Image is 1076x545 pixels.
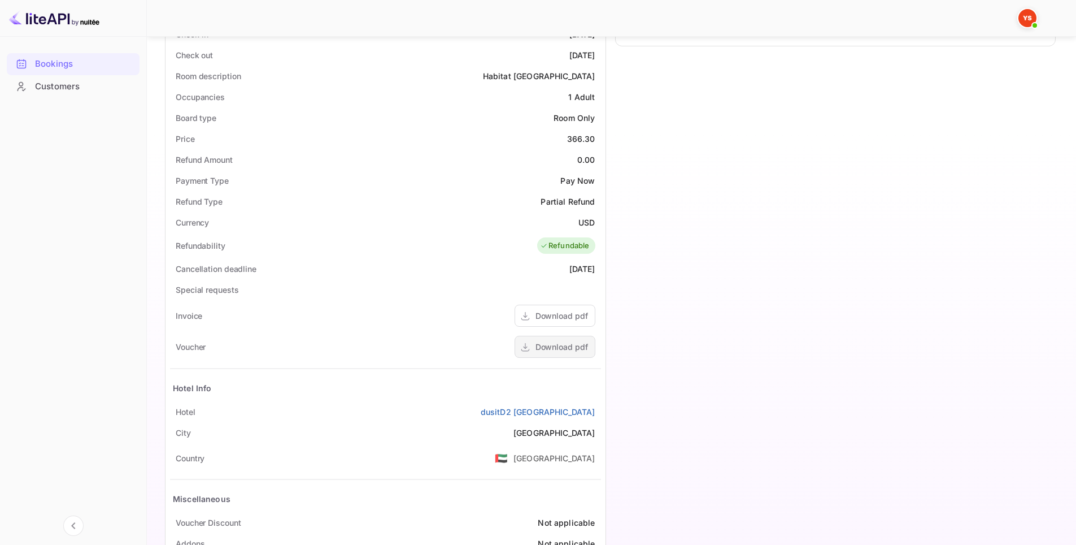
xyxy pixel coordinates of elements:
div: Voucher Discount [176,517,241,529]
div: Room Only [554,112,595,124]
a: Customers [7,76,140,97]
div: Customers [35,80,134,93]
div: 0.00 [577,154,595,166]
div: Download pdf [535,310,588,322]
div: Check out [176,49,213,61]
div: Refundable [540,240,590,252]
div: Hotel [176,406,195,418]
span: United States [495,448,508,468]
div: Board type [176,112,216,124]
div: Price [176,133,195,145]
div: 366.30 [567,133,595,145]
div: Refundability [176,240,225,252]
div: Invoice [176,310,202,322]
div: [GEOGRAPHIC_DATA] [513,452,595,464]
div: Miscellaneous [173,493,230,505]
div: Habitat [GEOGRAPHIC_DATA] [483,70,595,82]
div: Voucher [176,341,206,353]
a: dusitD2 [GEOGRAPHIC_DATA] [481,406,595,418]
div: [GEOGRAPHIC_DATA] [513,427,595,439]
div: Room description [176,70,241,82]
div: Pay Now [560,175,595,187]
div: Currency [176,217,209,228]
div: Refund Type [176,196,223,207]
div: Refund Amount [176,154,233,166]
div: Bookings [7,53,140,75]
div: Partial Refund [541,196,595,207]
div: Bookings [35,58,134,71]
div: Download pdf [535,341,588,353]
div: Special requests [176,284,238,296]
button: Collapse navigation [63,516,84,536]
div: USD [578,217,595,228]
div: [DATE] [569,263,595,275]
div: City [176,427,191,439]
img: Yandex Support [1018,9,1036,27]
div: Not applicable [538,517,595,529]
a: Bookings [7,53,140,74]
div: Payment Type [176,175,229,187]
div: Occupancies [176,91,225,103]
div: Customers [7,76,140,98]
div: Cancellation deadline [176,263,256,275]
div: Hotel Info [173,382,212,394]
div: [DATE] [569,49,595,61]
div: 1 Adult [568,91,595,103]
img: LiteAPI logo [9,9,99,27]
div: Country [176,452,204,464]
